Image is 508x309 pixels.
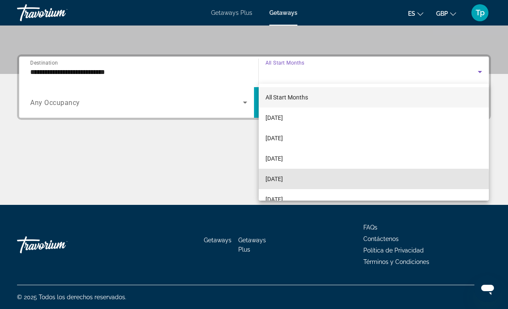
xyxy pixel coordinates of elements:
span: [DATE] [265,174,283,184]
span: [DATE] [265,133,283,143]
span: [DATE] [265,113,283,123]
iframe: Button to launch messaging window [474,275,501,302]
span: [DATE] [265,194,283,204]
span: All Start Months [265,94,308,101]
span: [DATE] [265,153,283,164]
